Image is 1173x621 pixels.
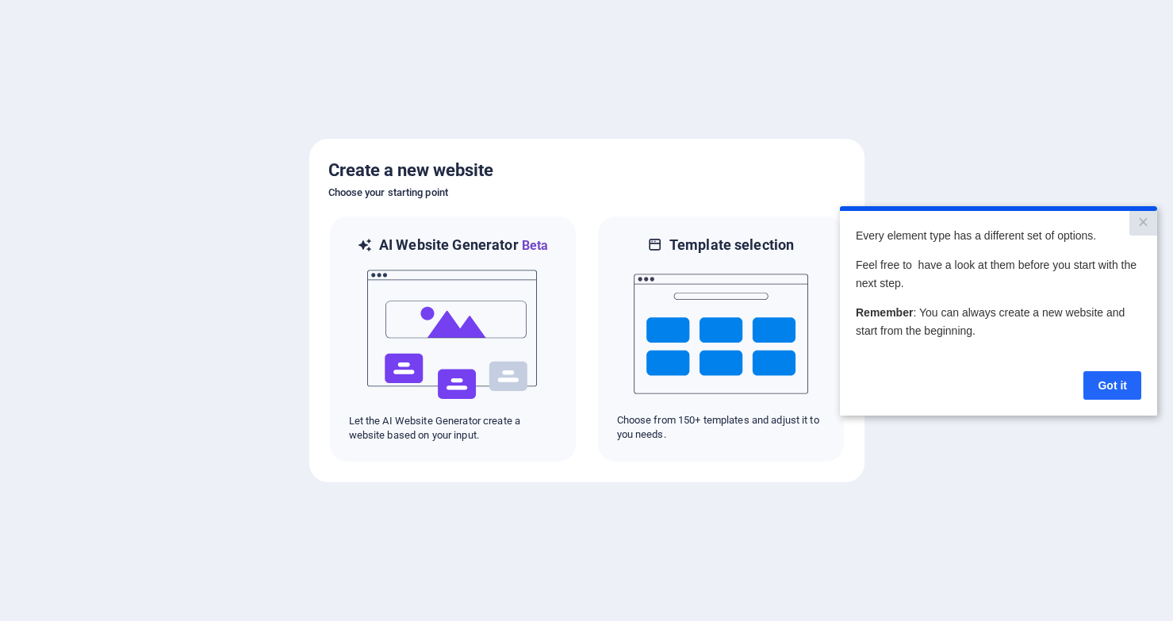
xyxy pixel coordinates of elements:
a: Close modal [289,5,317,29]
p: Choose from 150+ templates and adjust it to you needs. [617,413,825,442]
div: Template selectionChoose from 150+ templates and adjust it to you needs. [596,215,845,463]
img: ai [366,255,540,414]
p: Let the AI Website Generator create a website based on your input. [349,414,557,443]
h6: Template selection [669,236,794,255]
div: AI Website GeneratorBetaaiLet the AI Website Generator create a website based on your input. [328,215,577,463]
h6: Choose your starting point [328,183,845,202]
span: Feel free to have a look at them before you start with the next step. [16,52,297,82]
h5: Create a new website [328,158,845,183]
a: Got it [243,165,301,194]
span: Every element type has a different set of options. [16,23,256,36]
span: Beta [519,238,549,253]
span: Remember [16,100,73,113]
h6: AI Website Generator [379,236,548,255]
span: : You can always create a new website and start from the beginning. [16,100,285,130]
